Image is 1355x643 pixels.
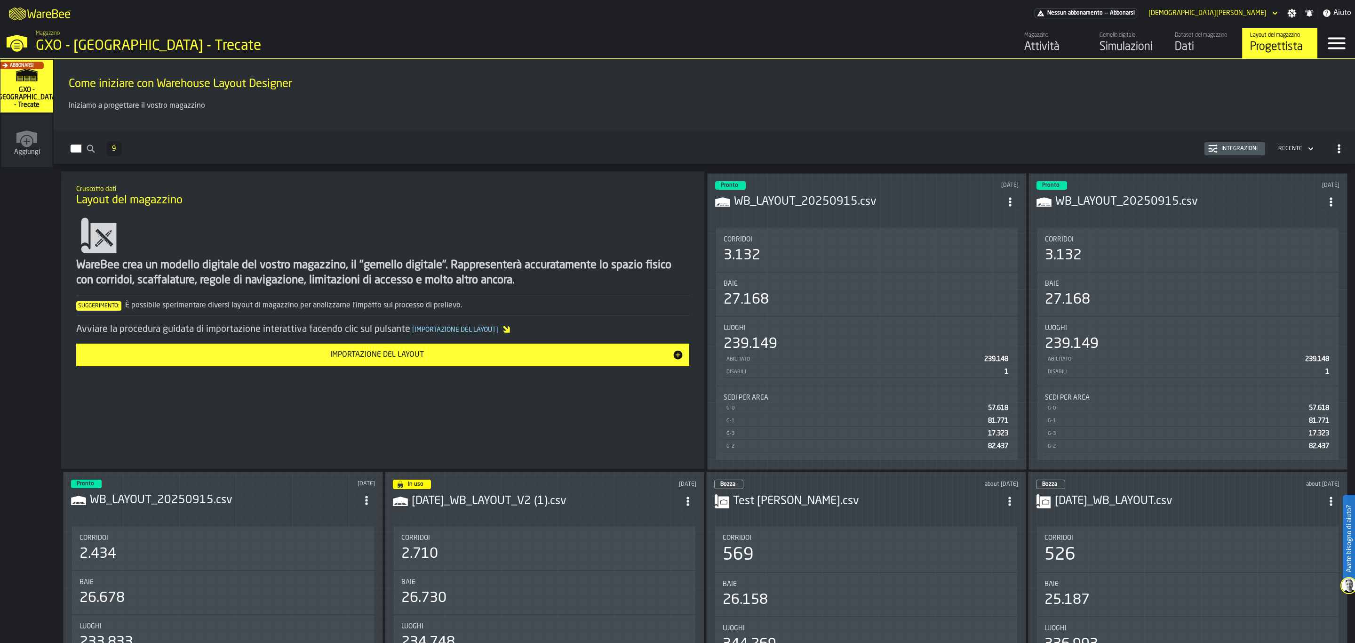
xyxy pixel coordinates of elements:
div: Integrazioni [1218,145,1261,152]
div: status-3 2 [715,181,746,190]
span: 57.618 [1309,405,1329,411]
div: Gemello digitale [1100,32,1159,39]
div: Title [724,236,1010,243]
div: StatList-item-G-0 [1045,402,1331,414]
span: 9 [112,145,116,152]
div: G-0 [725,405,984,411]
div: Simulazioni [1100,40,1159,55]
div: stat-Sedi per area [716,386,1018,460]
span: Bozza [1042,482,1057,487]
h3: WB_LAYOUT_20250915.csv [90,493,358,508]
div: DropdownMenuValue-4 [1278,145,1302,152]
div: DropdownMenuValue-4 [1275,143,1315,154]
div: G-0 [1047,405,1306,411]
div: 2.710 [401,546,438,563]
h3: WB_LAYOUT_20250915.csv [734,194,1002,209]
h3: [DATE]_WB_LAYOUT.csv [1055,494,1323,509]
div: stat-Baie [1037,573,1339,616]
span: Luoghi [1044,625,1067,632]
span: Importazione del layout [410,327,500,333]
span: 17.323 [1309,430,1329,437]
span: In uso [408,482,423,487]
span: Corridoi [1044,534,1073,542]
div: G-3 [725,431,984,437]
span: 82.437 [988,443,1008,450]
span: Baie [80,579,94,586]
div: Updated: 24/09/2025, 13:20:37 Created: 24/09/2025, 13:03:33 [883,182,1019,189]
div: Updated: 08/09/2025, 15:42:29 Created: 08/09/2025, 15:31:44 [565,481,696,488]
a: link-to-/wh/new [1,114,52,169]
div: 26.730 [401,590,446,607]
span: Corridoi [401,534,430,542]
button: button-Importazione del layout [76,344,689,366]
label: Avete bisogno di aiuto? [1344,496,1354,582]
div: Updated: 18/09/2025, 16:41:41 Created: 18/09/2025, 16:27:03 [239,481,375,487]
div: Title [401,579,688,586]
section: card-LayoutDashboardCard [715,226,1019,462]
span: Corridoi [80,534,108,542]
div: È possibile sperimentare diversi layout di magazzino per analizzarne l'impatto sul processo di pr... [76,300,689,311]
div: WB_LAYOUT_20250915.csv [1055,194,1323,209]
label: button-toggle-Impostazioni [1283,8,1300,18]
div: Title [80,579,367,586]
span: Baie [724,280,738,288]
div: 2.434 [80,546,116,563]
a: link-to-/wh/i/7274009e-5361-4e21-8e36-7045ee840609/simulations [1092,28,1167,58]
div: DropdownMenuValue-Matteo Cultrera [1145,8,1280,19]
h3: Test [PERSON_NAME].csv [733,494,1001,509]
div: Title [1045,280,1331,288]
span: 239.148 [984,356,1008,362]
div: Abilitato [1047,356,1302,362]
div: Title [1045,324,1331,332]
div: StatList-item-G-1 [1045,414,1331,427]
span: Baie [1044,580,1059,588]
div: stat-Sedi per area [1037,386,1339,460]
span: Pronto [77,481,94,487]
button: button-Integrazioni [1204,142,1265,155]
div: 569 [723,546,754,564]
span: Magazzino [36,30,60,37]
div: Title [401,623,688,630]
div: 3.132 [724,247,760,264]
div: ItemListCard-DashboardItemContainer [1028,173,1348,470]
div: Progettista [1250,40,1310,55]
div: stat-Corridoi [394,527,696,570]
div: Title [724,394,1010,402]
h2: Sub Title [76,184,689,193]
div: stat-Baie [1037,273,1339,316]
div: ItemListCard-DashboardItemContainer [707,173,1027,470]
div: Title [723,534,1010,542]
div: ButtonLoadMore-Per saperne di più-Precedente-Primo-Ultimo [103,141,125,156]
span: Pronto [1042,183,1060,188]
div: stat-Baie [715,573,1017,616]
div: Avviare la procedura guidata di importazione interattiva facendo clic sul pulsante [76,323,689,336]
div: Title [1045,394,1331,402]
span: Sedi per area [1045,394,1090,402]
div: 3.132 [1045,247,1082,264]
span: Luoghi [723,625,745,632]
span: Sedi per area [724,394,768,402]
div: 2025-08-05_WB_LAYOUT_V2 (1).csv [412,494,680,509]
span: Pronto [721,183,738,188]
div: Title [80,534,367,542]
div: stat-Luoghi [1037,317,1339,386]
div: ItemListCard- [54,59,1355,130]
div: StatList-item-G-2 [1045,440,1331,452]
a: link-to-/wh/i/7274009e-5361-4e21-8e36-7045ee840609/pricing/ [1035,8,1137,18]
span: 1 [1325,369,1329,375]
span: 239.148 [1305,356,1329,362]
h2: Sub Title [69,75,1340,77]
div: stat-Luoghi [716,317,1018,386]
div: StatList-item-G-3 [1045,427,1331,440]
div: 239.149 [724,336,777,353]
div: 526 [1044,546,1076,564]
div: GXO - [GEOGRAPHIC_DATA] - Trecate [36,38,290,55]
div: Title [723,580,1010,588]
div: DropdownMenuValue-Matteo Cultrera [1148,9,1267,17]
span: ] [496,327,498,333]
